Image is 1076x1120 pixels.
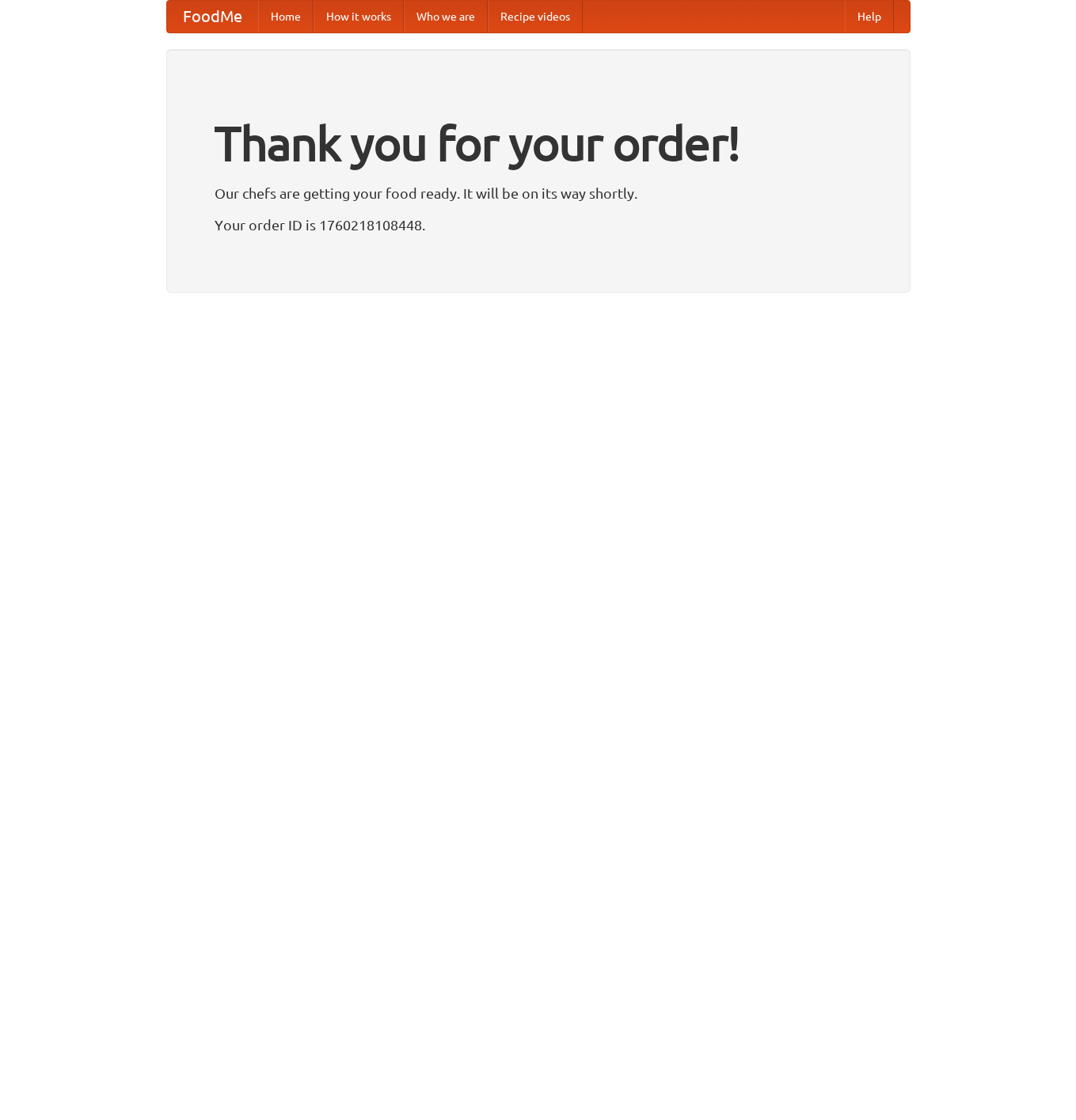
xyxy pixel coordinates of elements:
a: Who we are [404,1,488,32]
p: Our chefs are getting your food ready. It will be on its way shortly. [215,181,862,205]
a: How it works [314,1,404,32]
a: Recipe videos [488,1,583,32]
a: Help [845,1,894,32]
a: FoodMe [167,1,258,32]
p: Your order ID is 1760218108448. [215,213,862,237]
a: Home [258,1,314,32]
h1: Thank you for your order! [215,105,862,181]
